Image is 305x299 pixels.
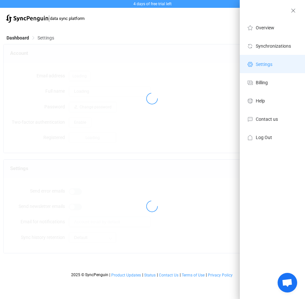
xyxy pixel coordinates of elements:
span: Synchronizations [256,43,291,49]
a: Synchronizations [240,37,305,55]
span: Help [256,98,265,103]
a: Contact us [240,110,305,128]
span: Contact us [256,117,278,122]
span: Billing [256,80,268,85]
button: close drawer [288,7,298,15]
a: Help [240,91,305,110]
span: Settings [256,62,272,67]
a: Overview [240,18,305,37]
a: Open chat [278,273,297,292]
a: Settings [240,55,305,73]
span: Log Out [256,135,272,140]
a: Billing [240,73,305,91]
span: Overview [256,25,274,30]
